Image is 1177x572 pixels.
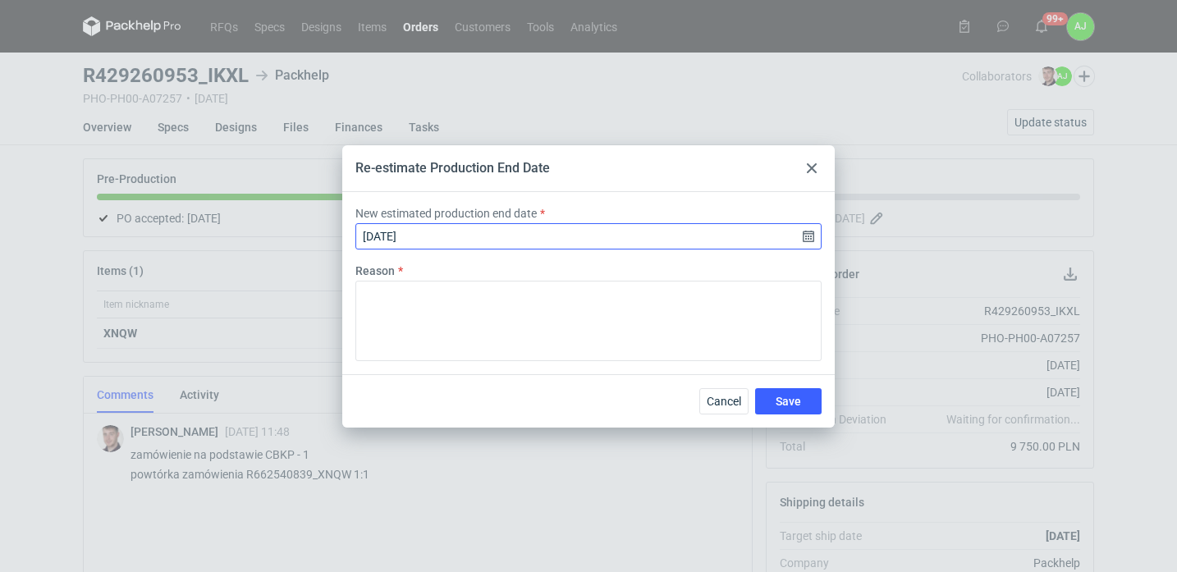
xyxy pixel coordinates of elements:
span: Cancel [707,396,741,407]
label: New estimated production end date [355,205,537,222]
span: Save [776,396,801,407]
label: Reason [355,263,395,279]
button: Save [755,388,822,414]
div: Re-estimate Production End Date [355,159,550,177]
button: Cancel [699,388,749,414]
